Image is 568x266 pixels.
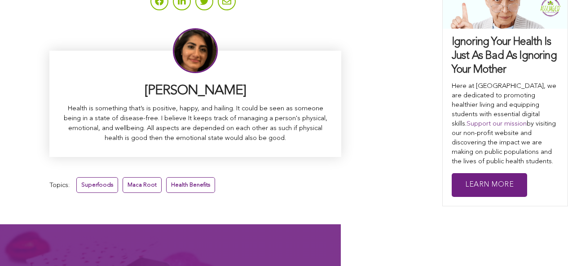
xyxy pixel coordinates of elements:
img: Sitara Darvish [173,28,218,73]
a: Maca Root [123,177,162,193]
a: Learn More [452,173,527,197]
iframe: Chat Widget [523,223,568,266]
p: Health is something that’s is positive, happy, and hailing. It could be seen as someone being in ... [63,104,328,144]
a: Superfoods [76,177,118,193]
h3: [PERSON_NAME] [63,82,328,100]
span: Topics: [49,179,70,192]
a: Health Benefits [166,177,215,193]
